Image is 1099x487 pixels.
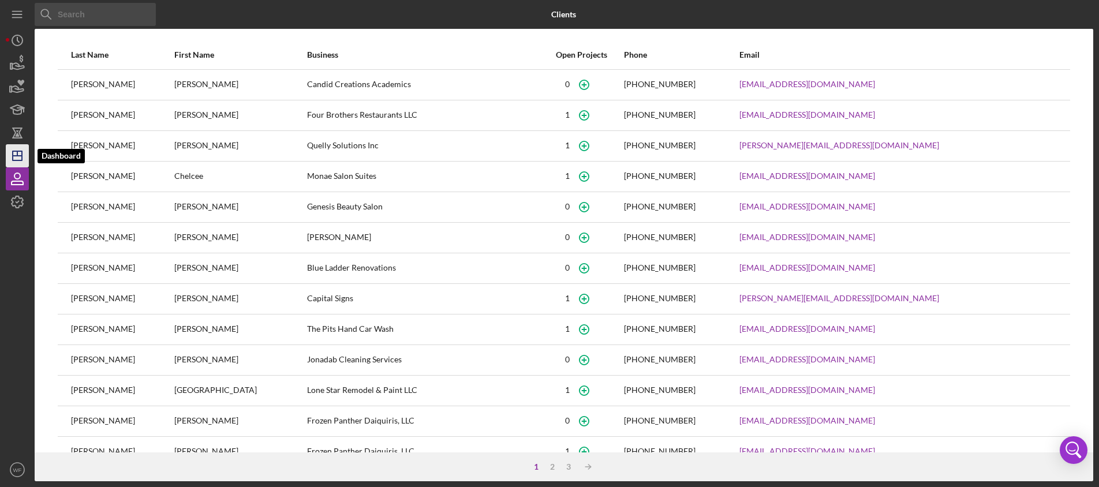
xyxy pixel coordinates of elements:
a: [EMAIL_ADDRESS][DOMAIN_NAME] [739,324,875,334]
div: [PERSON_NAME] [71,315,173,344]
div: Open Projects [541,50,623,59]
div: Email [739,50,1057,59]
a: [PERSON_NAME][EMAIL_ADDRESS][DOMAIN_NAME] [739,141,939,150]
div: 0 [565,80,570,89]
div: Frozen Panther Daiquiris, LLC [307,437,539,466]
div: [PERSON_NAME] [71,437,173,466]
div: First Name [174,50,306,59]
a: [EMAIL_ADDRESS][DOMAIN_NAME] [739,416,875,425]
a: [EMAIL_ADDRESS][DOMAIN_NAME] [739,171,875,181]
div: 1 [565,385,570,395]
div: [PERSON_NAME] [71,254,173,283]
div: Phone [624,50,738,59]
div: [PHONE_NUMBER] [624,110,696,119]
div: 1 [565,171,570,181]
div: [PHONE_NUMBER] [624,141,696,150]
div: Open Intercom Messenger [1060,436,1087,464]
div: [PERSON_NAME] [174,254,306,283]
div: 2 [544,462,560,471]
div: [PERSON_NAME] [174,193,306,222]
text: WF [13,467,22,473]
div: [PHONE_NUMBER] [624,355,696,364]
a: [EMAIL_ADDRESS][DOMAIN_NAME] [739,80,875,89]
div: 1 [565,447,570,456]
div: [PERSON_NAME] [71,376,173,405]
div: [PHONE_NUMBER] [624,171,696,181]
div: [PERSON_NAME] [71,101,173,130]
a: [EMAIL_ADDRESS][DOMAIN_NAME] [739,202,875,211]
div: [PHONE_NUMBER] [624,80,696,89]
div: [PERSON_NAME] [174,284,306,313]
div: Last Name [71,50,173,59]
a: [EMAIL_ADDRESS][DOMAIN_NAME] [739,447,875,456]
div: [PERSON_NAME] [71,407,173,436]
div: [PERSON_NAME] [174,70,306,99]
div: [PERSON_NAME] [71,193,173,222]
div: 1 [565,294,570,303]
a: [EMAIL_ADDRESS][DOMAIN_NAME] [739,355,875,364]
div: [PHONE_NUMBER] [624,385,696,395]
div: Capital Signs [307,284,539,313]
div: [PERSON_NAME] [71,132,173,160]
div: 0 [565,263,570,272]
div: 0 [565,416,570,425]
div: [PERSON_NAME] [71,223,173,252]
div: Chelcee [174,162,306,191]
div: [PHONE_NUMBER] [624,233,696,242]
div: [PERSON_NAME] [71,70,173,99]
div: 1 [528,462,544,471]
div: [PERSON_NAME] [174,346,306,374]
div: Lone Star Remodel & Paint LLC [307,376,539,405]
div: 1 [565,110,570,119]
div: 1 [565,141,570,150]
div: 0 [565,355,570,364]
div: [PHONE_NUMBER] [624,416,696,425]
div: The Pits Hand Car Wash [307,315,539,344]
div: [PHONE_NUMBER] [624,202,696,211]
div: Business [307,50,539,59]
div: [PHONE_NUMBER] [624,447,696,456]
div: 0 [565,233,570,242]
div: [PERSON_NAME] [174,223,306,252]
div: [PHONE_NUMBER] [624,263,696,272]
div: [PERSON_NAME] [71,346,173,374]
div: 3 [560,462,577,471]
div: [PHONE_NUMBER] [624,294,696,303]
button: WF [6,458,29,481]
a: [PERSON_NAME][EMAIL_ADDRESS][DOMAIN_NAME] [739,294,939,303]
div: [PHONE_NUMBER] [624,324,696,334]
a: [EMAIL_ADDRESS][DOMAIN_NAME] [739,385,875,395]
div: [PERSON_NAME] [174,101,306,130]
b: Clients [551,10,576,19]
div: Candid Creations Academics [307,70,539,99]
a: [EMAIL_ADDRESS][DOMAIN_NAME] [739,110,875,119]
div: [PERSON_NAME] [307,223,539,252]
div: [PERSON_NAME] [174,315,306,344]
div: [PERSON_NAME] [174,437,306,466]
div: [PERSON_NAME] [71,162,173,191]
div: [PERSON_NAME] [174,132,306,160]
div: [GEOGRAPHIC_DATA] [174,376,306,405]
div: Genesis Beauty Salon [307,193,539,222]
a: [EMAIL_ADDRESS][DOMAIN_NAME] [739,263,875,272]
input: Search [35,3,156,26]
div: Four Brothers Restaurants LLC [307,101,539,130]
div: Monae Salon Suites [307,162,539,191]
a: [EMAIL_ADDRESS][DOMAIN_NAME] [739,233,875,242]
div: [PERSON_NAME] [174,407,306,436]
div: Blue Ladder Renovations [307,254,539,283]
div: Jonadab Cleaning Services [307,346,539,374]
div: Frozen Panther Daiquiris, LLC [307,407,539,436]
div: Quelly Solutions Inc [307,132,539,160]
div: [PERSON_NAME] [71,284,173,313]
div: 0 [565,202,570,211]
div: 1 [565,324,570,334]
